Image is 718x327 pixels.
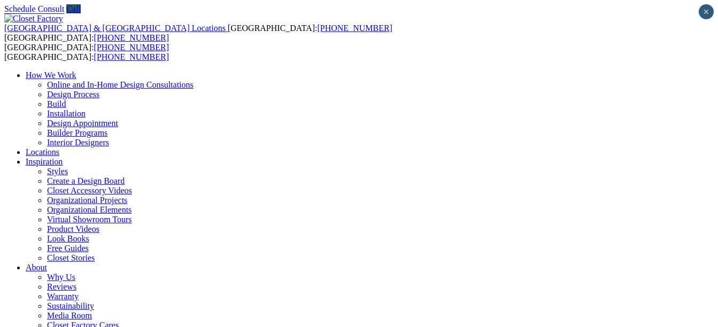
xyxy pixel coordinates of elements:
a: [GEOGRAPHIC_DATA] & [GEOGRAPHIC_DATA] Locations [4,24,228,33]
a: Closet Stories [47,253,95,262]
a: Look Books [47,234,89,243]
a: Organizational Elements [47,205,132,214]
span: [GEOGRAPHIC_DATA]: [GEOGRAPHIC_DATA]: [4,43,169,61]
a: [PHONE_NUMBER] [317,24,392,33]
a: Schedule Consult [4,4,64,13]
a: Design Process [47,90,99,99]
a: Closet Accessory Videos [47,186,132,195]
a: Sustainability [47,301,94,310]
a: [PHONE_NUMBER] [94,43,169,52]
a: Organizational Projects [47,196,127,205]
a: Free Guides [47,244,89,253]
span: [GEOGRAPHIC_DATA] & [GEOGRAPHIC_DATA] Locations [4,24,226,33]
a: How We Work [26,71,76,80]
a: Create a Design Board [47,176,125,185]
a: Locations [26,147,59,157]
a: Media Room [47,311,92,320]
a: Design Appointment [47,119,118,128]
a: Installation [47,109,86,118]
a: Reviews [47,282,76,291]
a: Virtual Showroom Tours [47,215,132,224]
a: Styles [47,167,68,176]
a: Inspiration [26,157,63,166]
a: Why Us [47,272,75,282]
button: Close [699,4,714,19]
a: Online and In-Home Design Consultations [47,80,194,89]
a: Builder Programs [47,128,107,137]
a: Call [66,4,81,13]
a: Product Videos [47,224,99,233]
a: Build [47,99,66,108]
a: [PHONE_NUMBER] [94,52,169,61]
a: Interior Designers [47,138,109,147]
a: [PHONE_NUMBER] [94,33,169,42]
a: Warranty [47,292,79,301]
img: Closet Factory [4,14,63,24]
a: About [26,263,47,272]
span: [GEOGRAPHIC_DATA]: [GEOGRAPHIC_DATA]: [4,24,392,42]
